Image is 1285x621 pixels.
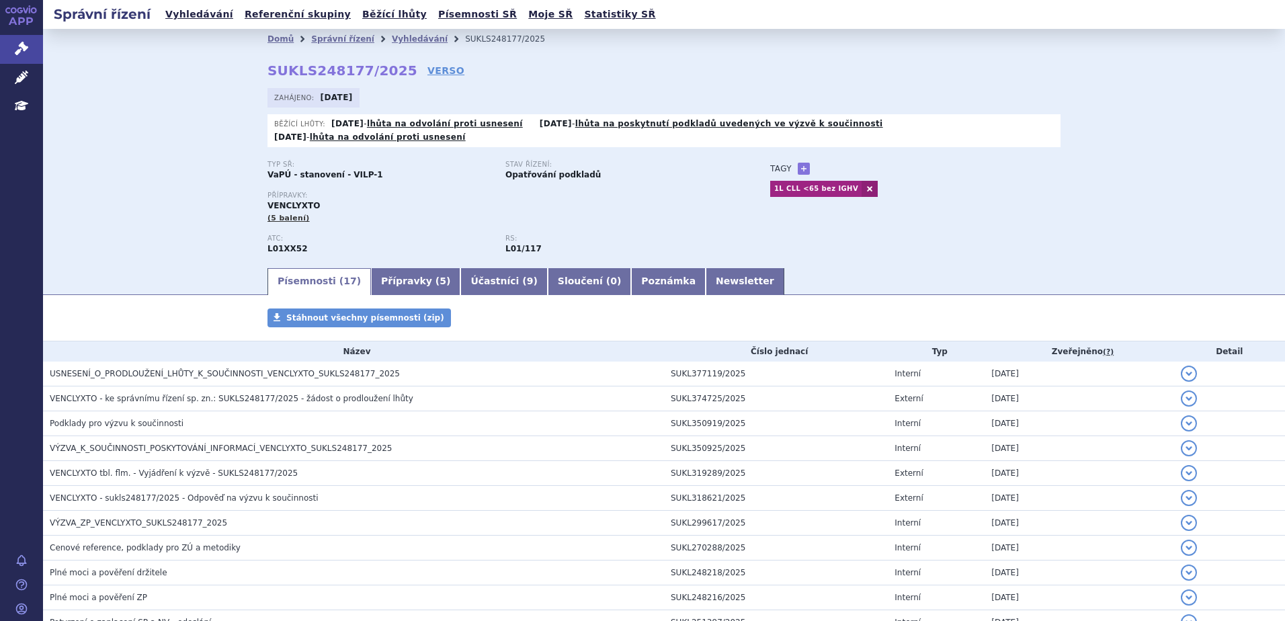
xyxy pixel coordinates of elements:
[343,276,356,286] span: 17
[367,119,523,128] a: lhůta na odvolání proti usnesení
[540,119,572,128] strong: [DATE]
[1181,565,1197,581] button: detail
[267,268,371,295] a: Písemnosti (17)
[50,444,392,453] span: VÝZVA_K_SOUČINNOSTI_POSKYTOVÁNÍ_INFORMACÍ_VENCLYXTO_SUKLS248177_2025
[50,468,298,478] span: VENCLYXTO tbl. flm. - Vyjádření k výzvě - SUKLS248177/2025
[985,510,1173,535] td: [DATE]
[895,493,923,503] span: Externí
[664,362,888,386] td: SUKL377119/2025
[895,543,921,552] span: Interní
[43,341,664,362] th: Název
[1181,515,1197,531] button: detail
[50,369,400,378] span: USNESENÍ_O_PRODLOUŽENÍ_LHŮTY_K_SOUČINNOSTI_VENCLYXTO_SUKLS248177_2025
[50,593,147,602] span: Plné moci a pověření ZP
[50,493,319,503] span: VENCLYXTO - sukls248177/2025 - Odpověď na výzvu k součinnosti
[770,181,862,197] a: 1L CLL <65 bez IGHV
[505,161,730,169] p: Stav řízení:
[50,543,241,552] span: Cenové reference, podklady pro ZÚ a metodiky
[527,276,534,286] span: 9
[505,235,730,243] p: RS:
[267,34,294,44] a: Domů
[664,341,888,362] th: Číslo jednací
[985,436,1173,460] td: [DATE]
[50,394,413,403] span: VENCLYXTO - ke správnímu řízení sp. zn.: SUKLS248177/2025 - žádost o prodloužení lhůty
[985,411,1173,436] td: [DATE]
[267,308,451,327] a: Stáhnout všechny písemnosti (zip)
[1181,440,1197,456] button: detail
[460,268,547,295] a: Účastníci (9)
[540,118,883,129] p: -
[895,468,923,478] span: Externí
[267,170,383,179] strong: VaPÚ - stanovení - VILP-1
[888,341,985,362] th: Typ
[580,5,659,24] a: Statistiky SŘ
[895,394,923,403] span: Externí
[985,362,1173,386] td: [DATE]
[664,386,888,411] td: SUKL374725/2025
[664,560,888,585] td: SUKL248218/2025
[1181,589,1197,606] button: detail
[267,244,308,253] strong: VENETOKLAX
[1103,347,1114,357] abbr: (?)
[548,268,631,295] a: Sloučení (0)
[524,5,577,24] a: Moje SŘ
[465,29,563,49] li: SUKLS248177/2025
[50,419,183,428] span: Podklady pro výzvu k součinnosti
[985,560,1173,585] td: [DATE]
[311,34,374,44] a: Správní řízení
[664,436,888,460] td: SUKL350925/2025
[985,585,1173,610] td: [DATE]
[1181,390,1197,407] button: detail
[505,244,542,253] strong: venetoklax
[392,34,448,44] a: Vyhledávání
[631,268,706,295] a: Poznámka
[331,119,364,128] strong: [DATE]
[161,5,237,24] a: Vyhledávání
[1181,540,1197,556] button: detail
[358,5,431,24] a: Běžící lhůty
[50,518,227,528] span: VÝZVA_ZP_VENCLYXTO_SUKLS248177_2025
[664,585,888,610] td: SUKL248216/2025
[434,5,521,24] a: Písemnosti SŘ
[895,568,921,577] span: Interní
[267,214,310,222] span: (5 balení)
[895,593,921,602] span: Interní
[985,386,1173,411] td: [DATE]
[310,132,466,142] a: lhůta na odvolání proti usnesení
[706,268,784,295] a: Newsletter
[664,510,888,535] td: SUKL299617/2025
[274,118,328,129] span: Běžící lhůty:
[1181,490,1197,506] button: detail
[798,163,810,175] a: +
[274,92,317,103] span: Zahájeno:
[241,5,355,24] a: Referenční skupiny
[1181,366,1197,382] button: detail
[267,201,320,210] span: VENCLYXTO
[664,411,888,436] td: SUKL350919/2025
[575,119,883,128] a: lhůta na poskytnutí podkladů uvedených ve výzvě k součinnosti
[267,192,743,200] p: Přípravky:
[895,419,921,428] span: Interní
[440,276,446,286] span: 5
[1174,341,1285,362] th: Detail
[274,132,466,142] p: -
[1181,415,1197,431] button: detail
[321,93,353,102] strong: [DATE]
[331,118,523,129] p: -
[267,63,417,79] strong: SUKLS248177/2025
[985,460,1173,485] td: [DATE]
[267,235,492,243] p: ATC:
[664,485,888,510] td: SUKL318621/2025
[770,161,792,177] h3: Tagy
[895,444,921,453] span: Interní
[427,64,464,77] a: VERSO
[610,276,617,286] span: 0
[505,170,601,179] strong: Opatřování podkladů
[664,535,888,560] td: SUKL270288/2025
[895,518,921,528] span: Interní
[371,268,460,295] a: Přípravky (5)
[895,369,921,378] span: Interní
[985,341,1173,362] th: Zveřejněno
[274,132,306,142] strong: [DATE]
[43,5,161,24] h2: Správní řízení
